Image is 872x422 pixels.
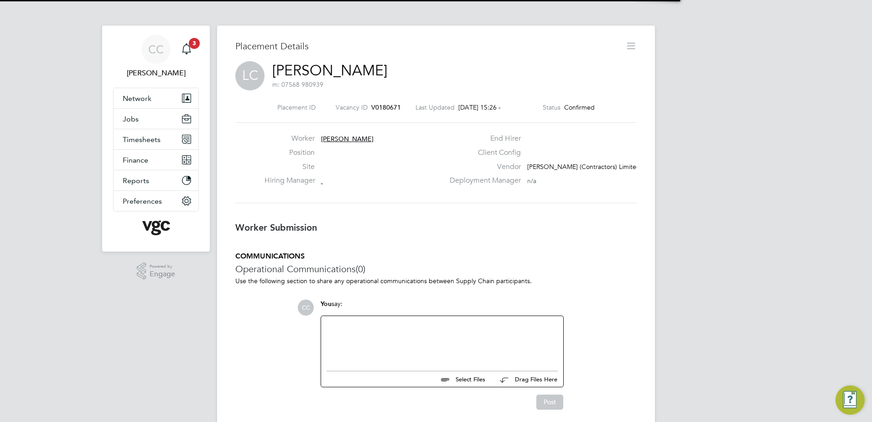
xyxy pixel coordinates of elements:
label: Vacancy ID [336,103,368,111]
span: 3 [189,38,200,49]
span: Timesheets [123,135,161,144]
button: Timesheets [114,129,198,149]
button: Drag Files Here [493,370,558,389]
label: Position [265,148,315,158]
div: say: [321,300,564,316]
span: Jobs [123,115,139,123]
span: CC [298,300,314,316]
span: LC [235,61,265,90]
span: Finance [123,156,148,164]
span: Connor Campbell [113,68,199,79]
button: Engage Resource Center [836,385,865,415]
label: Deployment Manager [444,176,521,185]
label: Site [265,162,315,172]
span: Powered by [150,263,175,270]
span: Preferences [123,197,162,206]
label: Vendor [444,162,521,172]
span: (0) [356,263,365,275]
button: Finance [114,150,198,170]
label: Placement ID [277,103,316,111]
span: n/a [527,177,536,185]
label: Last Updated [415,103,455,111]
span: m: 07568 980939 [272,80,323,89]
label: Hiring Manager [265,176,315,185]
span: Reports [123,176,149,185]
h3: Operational Communications [235,263,637,275]
span: Confirmed [564,103,595,111]
a: 3 [177,35,196,64]
b: Worker Submission [235,222,317,233]
span: [PERSON_NAME] (Contractors) Limited [527,163,640,171]
a: Powered byEngage [137,263,176,280]
span: Network [123,94,151,103]
span: You [321,300,332,308]
button: Post [536,395,563,409]
label: Status [543,103,561,111]
span: [DATE] 15:26 - [458,103,501,111]
p: Use the following section to share any operational communications between Supply Chain participants. [235,277,637,285]
a: CC[PERSON_NAME] [113,35,199,79]
span: V0180671 [371,103,401,111]
span: CC [148,43,164,55]
nav: Main navigation [102,26,210,252]
span: [PERSON_NAME] [321,135,374,143]
button: Reports [114,170,198,190]
label: Worker [265,134,315,143]
h3: Placement Details [235,40,618,52]
img: vgcgroup-logo-retina.png [142,221,170,235]
h5: COMMUNICATIONS [235,252,637,261]
label: End Hirer [444,134,521,143]
a: Go to home page [113,221,199,235]
span: Engage [150,270,175,278]
button: Preferences [114,191,198,211]
button: Jobs [114,109,198,129]
label: Client Config [444,148,521,158]
button: Network [114,88,198,108]
a: [PERSON_NAME] [272,62,387,79]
